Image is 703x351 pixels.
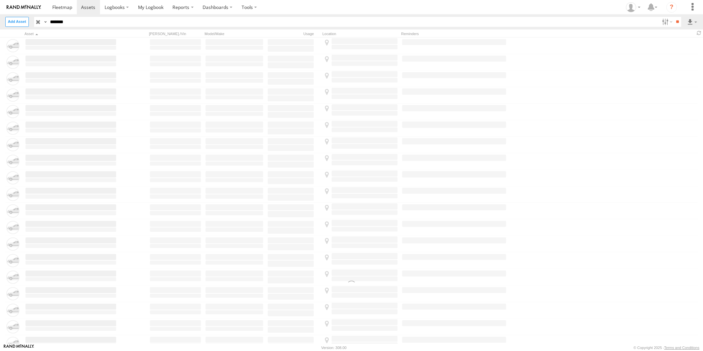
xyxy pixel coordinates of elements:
[322,31,398,36] div: Location
[321,346,347,350] div: Version: 308.00
[666,2,677,13] i: ?
[4,344,34,351] a: Visit our Website
[42,17,48,26] label: Search Query
[24,31,117,36] div: Click to Sort
[664,346,699,350] a: Terms and Conditions
[7,5,41,10] img: rand-logo.svg
[267,31,320,36] div: Usage
[149,31,202,36] div: [PERSON_NAME]./Vin
[659,17,674,26] label: Search Filter Options
[686,17,698,26] label: Export results as...
[205,31,264,36] div: Model/Make
[401,31,507,36] div: Reminders
[633,346,699,350] div: © Copyright 2025 -
[624,2,643,12] div: Zarni Lwin
[5,17,29,26] label: Create New Asset
[695,30,703,36] span: Refresh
